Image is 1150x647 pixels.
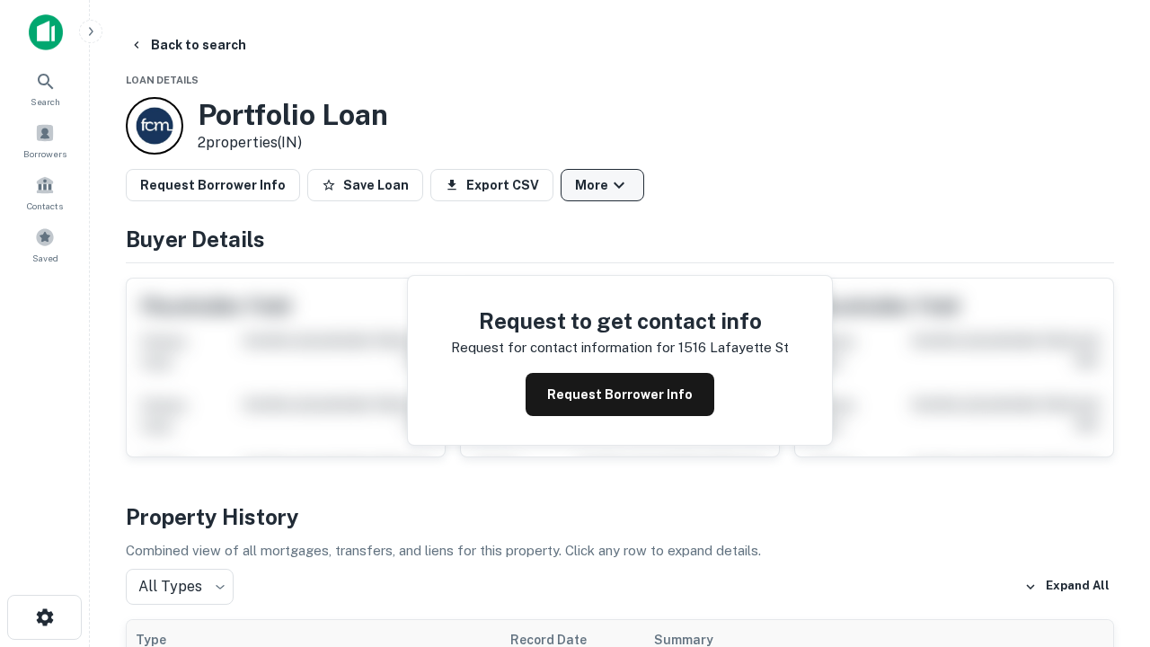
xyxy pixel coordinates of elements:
span: Loan Details [126,75,199,85]
a: Saved [5,220,84,269]
a: Contacts [5,168,84,217]
h4: Buyer Details [126,223,1114,255]
iframe: Chat Widget [1060,446,1150,532]
span: Contacts [27,199,63,213]
a: Search [5,64,84,112]
h3: Portfolio Loan [198,98,388,132]
button: Save Loan [307,169,423,201]
button: More [561,169,644,201]
p: 2 properties (IN) [198,132,388,154]
button: Back to search [122,29,253,61]
p: 1516 lafayette st [678,337,789,359]
button: Export CSV [430,169,553,201]
span: Search [31,94,60,109]
a: Borrowers [5,116,84,164]
button: Expand All [1020,573,1114,600]
div: All Types [126,569,234,605]
p: Combined view of all mortgages, transfers, and liens for this property. Click any row to expand d... [126,540,1114,562]
button: Request Borrower Info [526,373,714,416]
h4: Request to get contact info [451,305,789,337]
h4: Property History [126,501,1114,533]
span: Saved [32,251,58,265]
button: Request Borrower Info [126,169,300,201]
img: capitalize-icon.png [29,14,63,50]
span: Borrowers [23,146,66,161]
p: Request for contact information for [451,337,675,359]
